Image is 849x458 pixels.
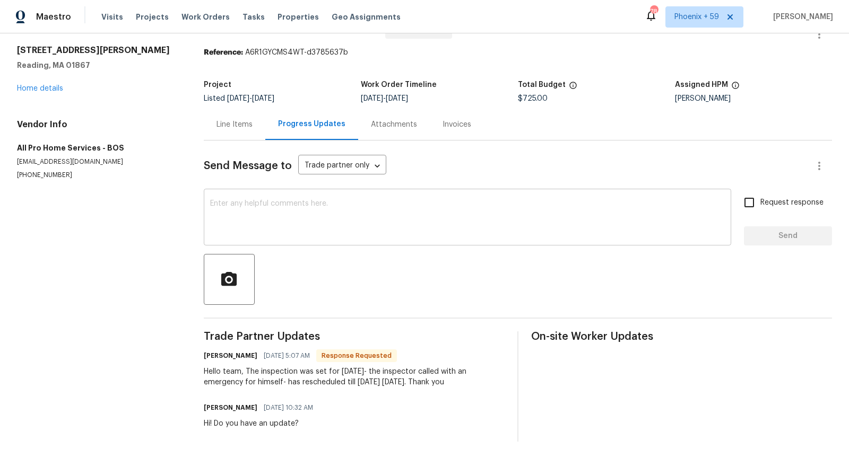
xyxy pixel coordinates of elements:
span: [DATE] 10:32 AM [264,402,313,413]
span: [DATE] [361,95,383,102]
div: Trade partner only [298,157,386,175]
span: [DATE] [252,95,274,102]
span: Projects [136,12,169,22]
span: On-site Worker Updates [531,331,832,342]
span: - [361,95,408,102]
span: [PERSON_NAME] [769,12,833,22]
span: Maestro [36,12,71,22]
span: - [227,95,274,102]
span: Send Message to [204,161,292,171]
div: [PERSON_NAME] [675,95,832,102]
div: Attachments [371,119,417,130]
p: [PHONE_NUMBER] [17,171,178,180]
h5: Work Order Timeline [361,81,437,89]
h4: Vendor Info [17,119,178,130]
b: Reference: [204,49,243,56]
p: [EMAIL_ADDRESS][DOMAIN_NAME] [17,157,178,166]
h5: Assigned HPM [675,81,728,89]
div: Line Items [216,119,253,130]
div: 784 [650,6,657,17]
span: [DATE] 5:07 AM [264,350,310,361]
span: Trade Partner Updates [204,331,505,342]
span: Tasks [242,13,265,21]
h5: Project [204,81,231,89]
span: Response Requested [317,350,396,361]
span: Visits [101,12,123,22]
h5: Total Budget [518,81,566,89]
h5: Reading, MA 01867 [17,60,178,71]
span: Properties [278,12,319,22]
span: Phoenix + 59 [674,12,719,22]
h5: All Pro Home Services - BOS [17,143,178,153]
span: Geo Assignments [332,12,401,22]
span: Request response [760,197,824,208]
span: [DATE] [386,95,408,102]
a: Home details [17,85,63,92]
span: [DATE] [227,95,249,102]
span: $725.00 [518,95,548,102]
span: Work Orders [181,12,230,22]
div: Invoices [443,119,471,130]
span: The hpm assigned to this work order. [731,81,740,95]
div: Hi! Do you have an update? [204,418,319,429]
div: A6R1GYCMS4WT-d3785637b [204,47,832,58]
div: Hello team, The inspection was set for [DATE]- the inspector called with an emergency for himself... [204,366,505,387]
h6: [PERSON_NAME] [204,402,257,413]
div: Progress Updates [278,119,345,129]
h6: [PERSON_NAME] [204,350,257,361]
span: All Pro Home Services - BOS [204,22,377,34]
span: The total cost of line items that have been proposed by Opendoor. This sum includes line items th... [569,81,577,95]
h2: [STREET_ADDRESS][PERSON_NAME] [17,45,178,56]
span: Listed [204,95,274,102]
